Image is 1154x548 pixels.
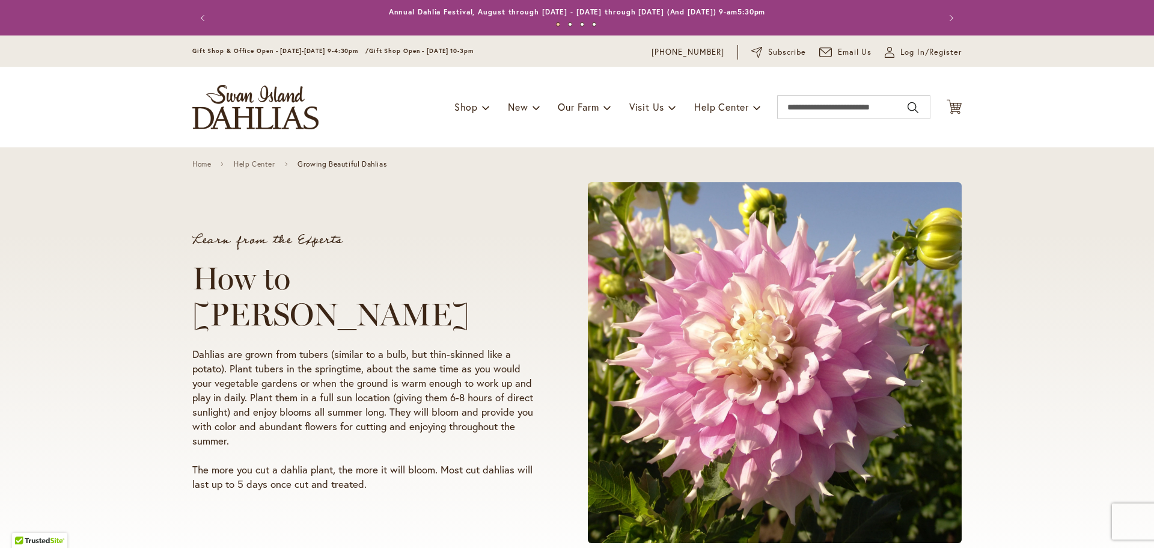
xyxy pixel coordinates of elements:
p: Learn from the Experts [192,234,542,246]
span: New [508,100,528,113]
span: Subscribe [768,46,806,58]
button: Previous [192,6,216,30]
button: Next [938,6,962,30]
p: Dahlias are grown from tubers (similar to a bulb, but thin-skinned like a potato). Plant tubers i... [192,347,542,448]
span: Log In/Register [900,46,962,58]
button: 1 of 4 [556,22,560,26]
span: Our Farm [558,100,599,113]
a: Help Center [234,160,275,168]
a: Log In/Register [885,46,962,58]
button: 2 of 4 [568,22,572,26]
a: Email Us [819,46,872,58]
span: Visit Us [629,100,664,113]
a: Home [192,160,211,168]
a: [PHONE_NUMBER] [652,46,724,58]
p: The more you cut a dahlia plant, the more it will bloom. Most cut dahlias will last up to 5 days ... [192,463,542,491]
span: Help Center [694,100,749,113]
span: Shop [454,100,478,113]
a: store logo [192,85,319,129]
span: Gift Shop Open - [DATE] 10-3pm [369,47,474,55]
button: 4 of 4 [592,22,596,26]
h1: How to [PERSON_NAME] [192,260,542,333]
button: 3 of 4 [580,22,584,26]
span: Growing Beautiful Dahlias [298,160,386,168]
a: Annual Dahlia Festival, August through [DATE] - [DATE] through [DATE] (And [DATE]) 9-am5:30pm [389,7,766,16]
span: Email Us [838,46,872,58]
span: Gift Shop & Office Open - [DATE]-[DATE] 9-4:30pm / [192,47,369,55]
a: Subscribe [751,46,806,58]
